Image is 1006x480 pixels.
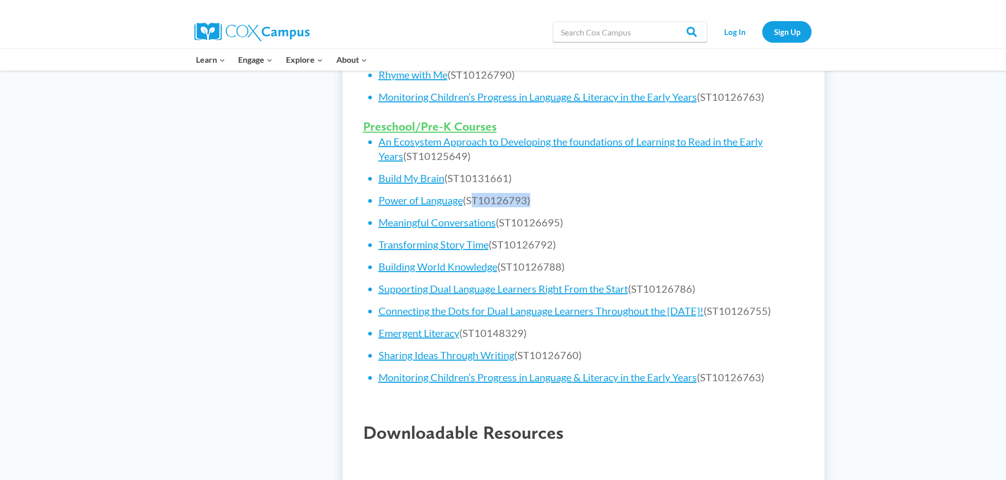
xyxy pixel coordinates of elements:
li: (ST10126763) [379,370,804,384]
a: An Ecosystem Approach to Developing the foundations of Learning to Read in the Early Years [379,135,763,162]
a: Build My Brain [379,172,444,184]
li: (ST10126788) [379,259,804,274]
a: Building World Knowledge [379,260,497,273]
a: Sign Up [762,21,812,42]
a: Power of Language [379,194,463,206]
a: Emergent Literacy [379,327,459,339]
span: Preschool/Pre-K Courses [363,119,497,134]
nav: Primary Navigation [189,49,373,70]
input: Search Cox Campus [553,22,707,42]
a: Sharing Ideas Through Writing [379,349,514,361]
li: (ST10126755) [379,304,804,318]
button: Child menu of Explore [279,49,330,70]
li: (ST10126793) [379,193,804,207]
li: (ST10126760) [379,348,804,362]
li: (ST10126695) [379,215,804,229]
img: Cox Campus [194,23,310,41]
h2: Downloadable Resources [363,421,804,443]
a: Transforming Story Time [379,238,489,251]
a: Rhyme with Me [379,68,447,81]
a: Supporting Dual Language Learners Right From the Start [379,282,628,295]
button: Child menu of Engage [232,49,280,70]
a: Monitoring Children’s Progress in Language & Literacy in the Early Years [379,91,697,103]
li: (ST10126790) [379,67,804,82]
a: Monitoring Children’s Progress in Language & Literacy in the Early Years [379,371,697,383]
li: (ST10125649) [379,134,804,163]
button: Child menu of About [330,49,374,70]
li: (ST10148329) [379,326,804,340]
li: (ST10126786) [379,281,804,296]
nav: Secondary Navigation [712,21,812,42]
li: (ST10126763) [379,90,804,104]
a: Log In [712,21,757,42]
li: (ST10126792) [379,237,804,252]
a: Connecting the Dots for Dual Language Learners Throughout the [DATE]! [379,305,704,317]
button: Child menu of Learn [189,49,232,70]
li: (ST10131661) [379,171,804,185]
a: Meaningful Conversations [379,216,496,228]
